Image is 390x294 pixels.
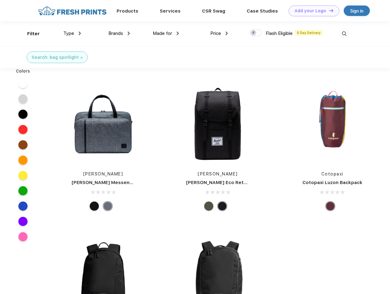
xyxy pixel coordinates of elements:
span: Made for [153,31,172,36]
div: Black [218,202,227,211]
span: Brands [108,31,123,36]
img: desktop_search.svg [339,29,349,39]
img: func=resize&h=266 [177,83,258,165]
div: Surprise [326,202,335,211]
img: func=resize&h=266 [62,83,144,165]
span: Price [210,31,221,36]
a: [PERSON_NAME] Eco Retreat 15" Computer Backpack [186,180,311,185]
img: DT [329,9,333,12]
div: Colors [11,68,35,74]
a: [PERSON_NAME] Messenger [72,180,138,185]
div: Filter [27,30,40,37]
div: Search: bag spotlight [32,54,79,61]
a: Sign in [344,6,370,16]
img: func=resize&h=266 [292,83,373,165]
div: Forest [204,202,213,211]
a: [PERSON_NAME] [198,171,238,176]
div: Sign in [350,7,363,14]
span: Flash Eligible [266,31,293,36]
a: Cotopaxi [321,171,343,176]
img: dropdown.png [79,32,81,35]
div: Add your Logo [294,8,326,13]
a: Cotopaxi Luzon Backpack [302,180,362,185]
img: filter_cancel.svg [81,57,83,59]
div: Black [90,202,99,211]
span: 5 Day Delivery [295,30,322,36]
a: [PERSON_NAME] [83,171,123,176]
img: dropdown.png [226,32,228,35]
span: Type [63,31,74,36]
img: dropdown.png [177,32,179,35]
img: dropdown.png [128,32,130,35]
a: Products [117,8,138,14]
div: Raven Crosshatch [103,202,112,211]
img: fo%20logo%202.webp [36,6,108,16]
